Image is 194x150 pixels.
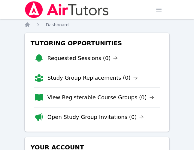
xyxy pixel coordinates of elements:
a: Dashboard [46,22,69,28]
a: Study Group Replacements (0) [47,74,138,82]
span: Dashboard [46,22,69,27]
nav: Breadcrumb [24,22,170,28]
h3: Tutoring Opportunities [29,38,165,49]
a: Requested Sessions (0) [47,54,118,62]
a: Open Study Group Invitations (0) [47,113,144,121]
a: View Registerable Course Groups (0) [47,93,154,102]
img: Air Tutors [24,1,109,18]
